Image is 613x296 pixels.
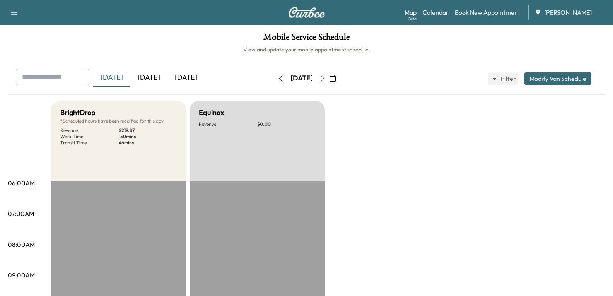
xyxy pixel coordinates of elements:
[8,33,605,46] h1: Mobile Service Schedule
[199,107,224,118] h5: Equinox
[60,118,177,124] p: Scheduled hours have been modified for this day
[405,8,417,17] a: MapBeta
[8,46,605,53] h6: View and update your mobile appointment schedule.
[257,121,316,127] p: $ 0.00
[60,127,119,133] p: Revenue
[524,72,591,85] button: Modify Van Schedule
[8,178,35,188] p: 06:00AM
[130,69,167,87] div: [DATE]
[60,140,119,146] p: Transit Time
[119,133,177,140] p: 150 mins
[501,74,515,83] span: Filter
[8,270,35,280] p: 09:00AM
[408,16,417,22] div: Beta
[119,127,177,133] p: $ 219.87
[455,8,520,17] a: Book New Appointment
[119,140,177,146] p: 46 mins
[199,121,257,127] p: Revenue
[167,69,205,87] div: [DATE]
[60,107,96,118] h5: BrightDrop
[8,209,34,218] p: 07:00AM
[8,240,35,249] p: 08:00AM
[488,72,518,85] button: Filter
[544,8,592,17] span: [PERSON_NAME]
[288,7,325,18] img: Curbee Logo
[93,69,130,87] div: [DATE]
[290,74,313,83] div: [DATE]
[423,8,449,17] a: Calendar
[60,133,119,140] p: Work Time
